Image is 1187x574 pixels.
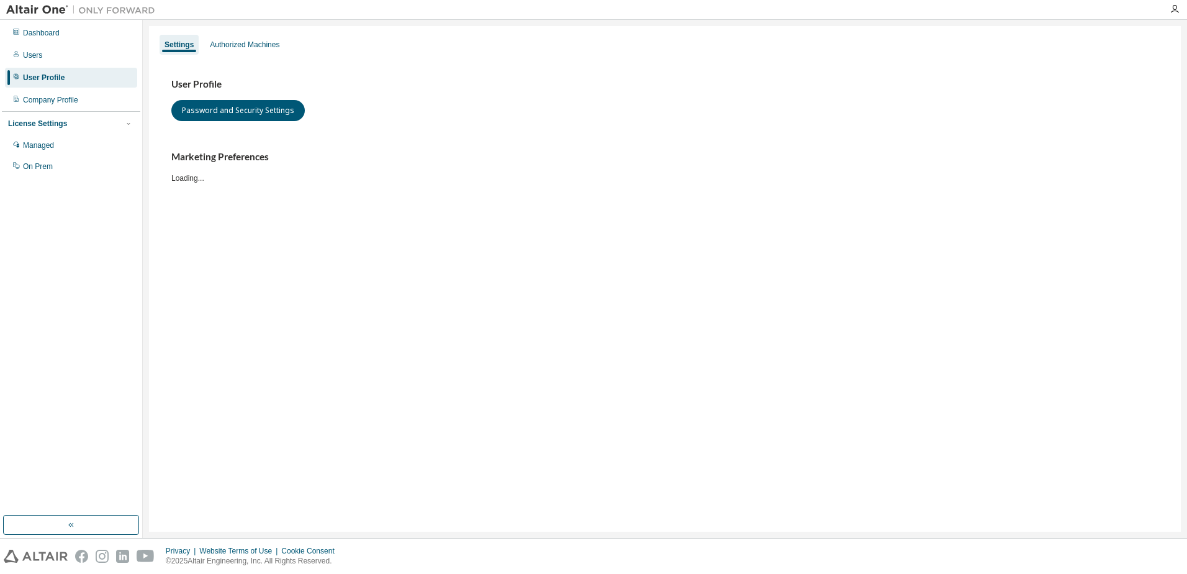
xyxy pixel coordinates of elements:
button: Password and Security Settings [171,100,305,121]
div: Users [23,50,42,60]
img: altair_logo.svg [4,550,68,563]
div: On Prem [23,162,53,171]
h3: Marketing Preferences [171,151,1158,163]
img: linkedin.svg [116,550,129,563]
div: User Profile [23,73,65,83]
div: Website Terms of Use [199,546,281,556]
div: Privacy [166,546,199,556]
div: Loading... [171,151,1158,183]
div: Dashboard [23,28,60,38]
div: Company Profile [23,95,78,105]
img: instagram.svg [96,550,109,563]
div: Settings [165,40,194,50]
div: Authorized Machines [210,40,279,50]
h3: User Profile [171,78,1158,91]
img: youtube.svg [137,550,155,563]
div: License Settings [8,119,67,129]
img: facebook.svg [75,550,88,563]
img: Altair One [6,4,161,16]
p: © 2025 Altair Engineering, Inc. All Rights Reserved. [166,556,342,567]
div: Cookie Consent [281,546,341,556]
div: Managed [23,140,54,150]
